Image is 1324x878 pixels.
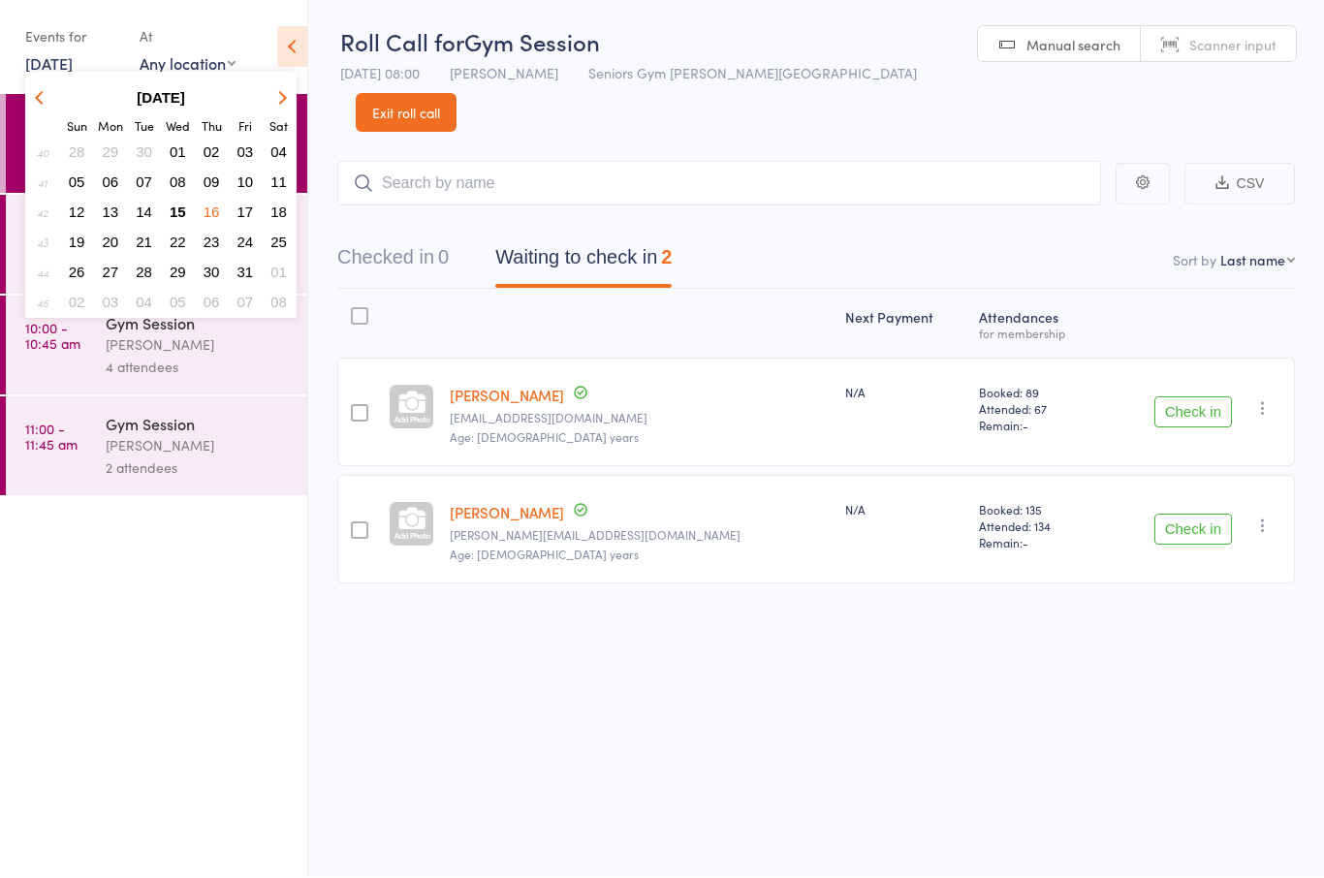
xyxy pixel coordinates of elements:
em: 43 [37,235,48,251]
div: At [140,21,236,53]
span: 02 [204,144,220,161]
span: 04 [270,144,287,161]
span: 21 [136,235,152,251]
div: Last name [1220,251,1285,270]
span: 27 [103,265,119,281]
em: 44 [37,266,48,281]
span: 28 [136,265,152,281]
span: 01 [270,265,287,281]
button: 27 [96,260,126,286]
small: Monday [98,118,123,135]
label: Sort by [1173,251,1216,270]
button: 01 [163,140,193,166]
span: Booked: 135 [979,502,1095,518]
button: 16 [197,200,227,226]
span: 04 [136,295,152,311]
a: [PERSON_NAME] [450,503,564,523]
span: 29 [170,265,186,281]
span: Age: [DEMOGRAPHIC_DATA] years [450,547,639,563]
span: 28 [69,144,85,161]
span: 10 [237,174,254,191]
button: 09 [197,170,227,196]
button: 03 [96,290,126,316]
span: - [1023,535,1028,551]
button: 01 [264,260,294,286]
button: 26 [62,260,92,286]
button: 28 [62,140,92,166]
span: 15 [170,204,186,221]
span: Booked: 89 [979,385,1095,401]
button: 11 [264,170,294,196]
input: Search by name [337,162,1101,206]
small: Tuesday [135,118,154,135]
small: marymouhtouris@gmail.com [450,412,830,425]
div: N/A [845,385,963,401]
em: 41 [38,175,47,191]
button: CSV [1184,164,1295,205]
time: 11:00 - 11:45 am [25,422,78,453]
span: 18 [270,204,287,221]
span: 06 [204,295,220,311]
span: 05 [69,174,85,191]
button: 03 [231,140,261,166]
div: Gym Session [106,313,291,334]
span: Age: [DEMOGRAPHIC_DATA] years [450,429,639,446]
strong: [DATE] [137,90,185,107]
button: 13 [96,200,126,226]
span: [DATE] 08:00 [340,64,420,83]
button: 10 [231,170,261,196]
div: Atten­dances [971,298,1103,350]
div: Events for [25,21,120,53]
button: 02 [197,140,227,166]
span: 06 [103,174,119,191]
a: [PERSON_NAME] [450,386,564,406]
button: 18 [264,200,294,226]
button: 05 [62,170,92,196]
span: Manual search [1026,36,1120,55]
button: 14 [129,200,159,226]
span: 26 [69,265,85,281]
div: [PERSON_NAME] [106,334,291,357]
span: 08 [270,295,287,311]
span: 25 [270,235,287,251]
span: 19 [69,235,85,251]
div: Next Payment [837,298,971,350]
em: 40 [37,145,48,161]
button: 15 [163,200,193,226]
span: 22 [170,235,186,251]
small: brian.olsen4@bigpond.com [450,529,830,543]
button: Waiting to check in2 [495,237,672,289]
button: 21 [129,230,159,256]
button: Check in [1154,515,1232,546]
button: 28 [129,260,159,286]
span: 07 [237,295,254,311]
button: 05 [163,290,193,316]
button: 30 [129,140,159,166]
small: Friday [238,118,252,135]
span: 29 [103,144,119,161]
div: 2 attendees [106,457,291,480]
button: 20 [96,230,126,256]
button: 06 [96,170,126,196]
span: 24 [237,235,254,251]
span: 17 [237,204,254,221]
button: 30 [197,260,227,286]
span: 30 [204,265,220,281]
span: 08 [170,174,186,191]
span: 30 [136,144,152,161]
button: 17 [231,200,261,226]
div: 2 [661,247,672,268]
span: 31 [237,265,254,281]
button: 31 [231,260,261,286]
a: 11:00 -11:45 amGym Session[PERSON_NAME]2 attendees [6,397,307,496]
div: Gym Session [106,414,291,435]
div: N/A [845,502,963,518]
div: [PERSON_NAME] [106,435,291,457]
span: - [1023,418,1028,434]
button: 07 [231,290,261,316]
small: Saturday [269,118,288,135]
button: 22 [163,230,193,256]
em: 42 [37,205,48,221]
button: Checked in0 [337,237,449,289]
span: 02 [69,295,85,311]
